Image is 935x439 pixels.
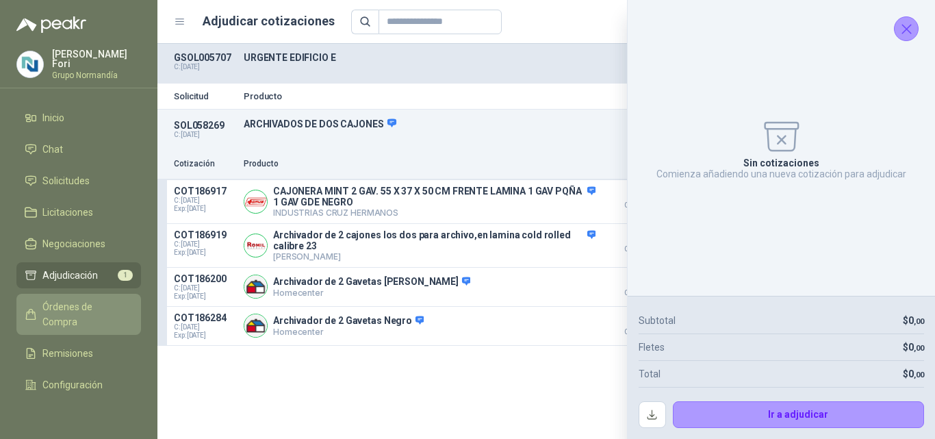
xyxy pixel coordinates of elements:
[244,314,267,337] img: Company Logo
[174,158,235,171] p: Cotización
[604,186,672,209] p: $ 3.084.892
[914,371,924,379] span: ,00
[656,168,906,179] p: Comienza añadiendo una nueva cotización para adjudicar
[174,323,235,331] span: C: [DATE]
[903,313,924,328] p: $
[273,229,595,251] p: Archivador de 2 cajones los dos para archivo,en lamina cold rolled calibre 23
[52,71,141,79] p: Grupo Normandía
[42,299,128,329] span: Órdenes de Compra
[16,105,141,131] a: Inicio
[174,131,235,139] p: C: [DATE]
[244,52,721,63] p: URGENTE EDIFICIO E
[42,236,105,251] span: Negociaciones
[16,372,141,398] a: Configuración
[174,92,235,101] p: Solicitud
[273,315,424,327] p: Archivador de 2 Gavetas Negro
[203,12,335,31] h1: Adjudicar cotizaciones
[903,366,924,381] p: $
[42,142,63,157] span: Chat
[174,205,235,213] span: Exp: [DATE]
[16,168,141,194] a: Solicitudes
[604,246,672,253] span: Crédito 30 días
[244,158,595,171] p: Producto
[244,92,721,101] p: Producto
[52,49,141,68] p: [PERSON_NAME] Fori
[244,190,267,213] img: Company Logo
[42,377,103,392] span: Configuración
[118,270,133,281] span: 1
[174,273,235,284] p: COT186200
[174,312,235,323] p: COT186284
[908,368,924,379] span: 0
[273,251,595,262] p: [PERSON_NAME]
[16,294,141,335] a: Órdenes de Compra
[914,344,924,353] span: ,00
[604,229,672,253] p: $ 3.541.083
[604,158,672,171] p: Precio
[908,342,924,353] span: 0
[174,52,235,63] p: GSOL005707
[273,288,470,298] p: Homecenter
[174,229,235,240] p: COT186919
[42,173,90,188] span: Solicitudes
[174,63,235,71] p: C: [DATE]
[16,136,141,162] a: Chat
[673,401,925,429] button: Ir a adjudicar
[174,292,235,301] span: Exp: [DATE]
[174,120,235,131] p: SOL058269
[639,313,676,328] p: Subtotal
[604,329,672,336] span: Crédito 30 días
[273,276,470,288] p: Archivador de 2 Gavetas [PERSON_NAME]
[16,16,86,33] img: Logo peakr
[174,186,235,197] p: COT186917
[42,205,93,220] span: Licitaciones
[273,208,595,218] p: INDUSTRIAS CRUZ HERMANOS
[604,202,672,209] span: Crédito 30 días
[42,346,93,361] span: Remisiones
[42,110,64,125] span: Inicio
[17,51,43,77] img: Company Logo
[16,340,141,366] a: Remisiones
[42,268,98,283] span: Adjudicación
[604,312,672,336] p: $ 6.379.716
[273,327,424,337] p: Homecenter
[244,118,721,130] p: ARCHIVADOS DE DOS CAJONES
[908,315,924,326] span: 0
[174,284,235,292] span: C: [DATE]
[604,290,672,297] span: Crédito 30 días
[174,240,235,249] span: C: [DATE]
[16,403,141,429] a: Manuales y ayuda
[16,231,141,257] a: Negociaciones
[903,340,924,355] p: $
[16,262,141,288] a: Adjudicación1
[174,331,235,340] span: Exp: [DATE]
[244,234,267,257] img: Company Logo
[244,275,267,298] img: Company Logo
[16,199,141,225] a: Licitaciones
[604,273,672,297] p: $ 6.379.716
[174,197,235,205] span: C: [DATE]
[273,186,595,208] p: CAJONERA MINT 2 GAV. 55 X 37 X 50 CM FRENTE LAMINA 1 GAV PQÑA 1 GAV GDE NEGRO
[914,317,924,326] span: ,00
[743,158,819,168] p: Sin cotizaciones
[174,249,235,257] span: Exp: [DATE]
[639,366,661,381] p: Total
[639,340,665,355] p: Fletes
